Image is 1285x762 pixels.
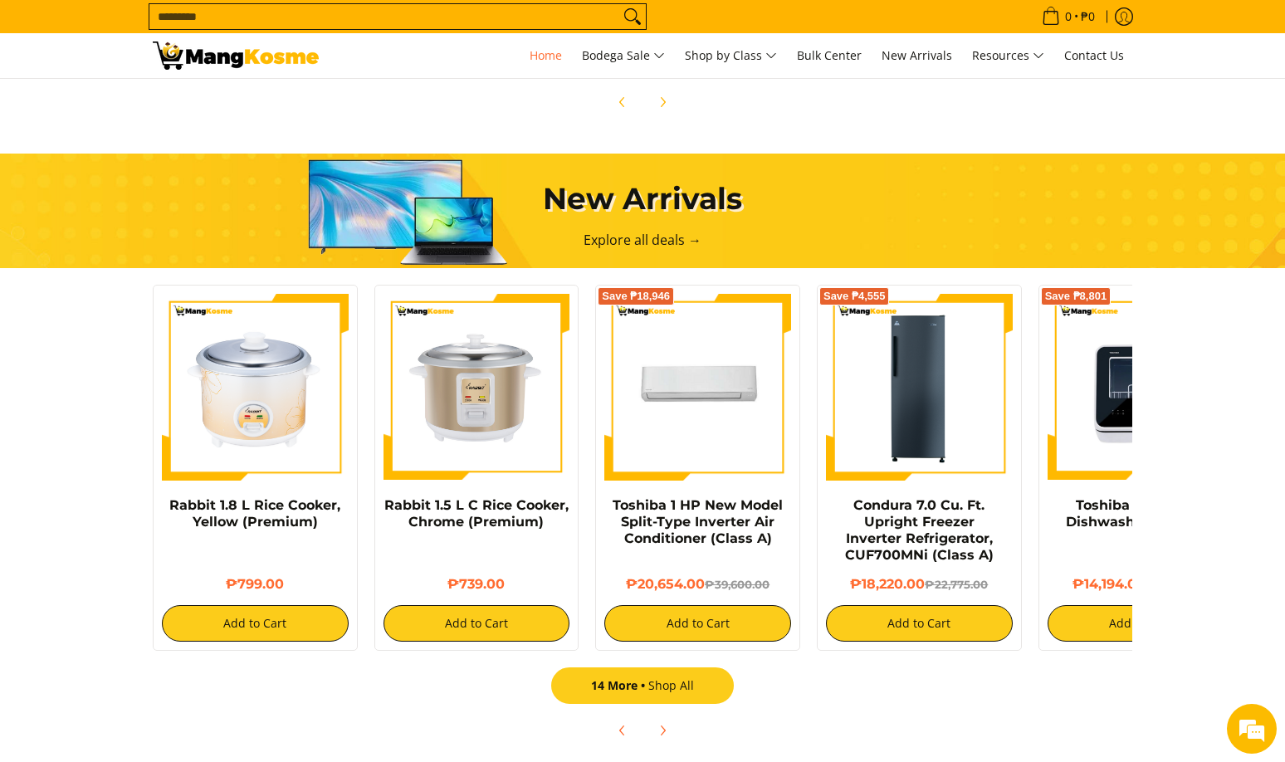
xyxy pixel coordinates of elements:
span: Save ₱4,555 [823,291,886,301]
button: Next [644,712,681,749]
span: New Arrivals [882,47,952,63]
img: Toshiba Mini 4-Set Dishwasher (Class A) [1048,294,1234,481]
h6: ₱799.00 [162,576,349,593]
img: https://mangkosme.com/products/rabbit-1-5-l-c-rice-cooker-chrome-class-a [384,294,570,481]
button: Previous [604,712,641,749]
h6: ₱18,220.00 [826,576,1013,593]
a: Home [521,33,570,78]
h6: ₱14,194.00 [1048,576,1234,593]
a: Contact Us [1056,33,1132,78]
a: Resources [964,33,1053,78]
nav: Main Menu [335,33,1132,78]
a: 14 MoreShop All [551,667,734,704]
del: ₱22,775.00 [925,578,988,591]
button: Add to Cart [604,605,791,642]
a: Explore all deals → [584,231,701,249]
img: Toshiba 1 HP New Model Split-Type Inverter Air Conditioner (Class A) [604,294,791,481]
span: Contact Us [1064,47,1124,63]
a: Rabbit 1.8 L Rice Cooker, Yellow (Premium) [169,497,340,530]
span: • [1037,7,1100,26]
button: Add to Cart [826,605,1013,642]
span: ₱0 [1078,11,1097,22]
a: Bodega Sale [574,33,673,78]
img: Condura 7.0 Cu. Ft. Upright Freezer Inverter Refrigerator, CUF700MNi (Class A) [826,294,1013,481]
span: Bodega Sale [582,46,665,66]
img: https://mangkosme.com/products/rabbit-1-8-l-rice-cooker-yellow-class-a [162,294,349,481]
h6: ₱20,654.00 [604,576,791,593]
button: Next [644,84,681,120]
a: New Arrivals [873,33,960,78]
a: Bulk Center [789,33,870,78]
del: ₱39,600.00 [705,578,770,591]
div: Chat with us now [86,93,279,115]
img: Mang Kosme: Your Home Appliances Warehouse Sale Partner! [153,42,319,70]
span: Save ₱18,946 [602,291,670,301]
button: Previous [604,84,641,120]
span: Home [530,47,562,63]
h6: ₱739.00 [384,576,570,593]
span: Bulk Center [797,47,862,63]
span: Resources [972,46,1044,66]
span: 14 More [591,677,648,693]
span: Save ₱8,801 [1045,291,1107,301]
span: Shop by Class [685,46,777,66]
div: Minimize live chat window [272,8,312,48]
a: Toshiba 1 HP New Model Split-Type Inverter Air Conditioner (Class A) [613,497,783,546]
textarea: Type your message and hit 'Enter' [8,453,316,511]
span: 0 [1063,11,1074,22]
button: Search [619,4,646,29]
a: Toshiba Mini 4-Set Dishwasher (Class A) [1066,497,1214,530]
button: Add to Cart [384,605,570,642]
a: Rabbit 1.5 L C Rice Cooker, Chrome (Premium) [384,497,569,530]
button: Add to Cart [1048,605,1234,642]
button: Add to Cart [162,605,349,642]
a: Condura 7.0 Cu. Ft. Upright Freezer Inverter Refrigerator, CUF700MNi (Class A) [845,497,994,563]
span: We're online! [96,209,229,377]
a: Shop by Class [677,33,785,78]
